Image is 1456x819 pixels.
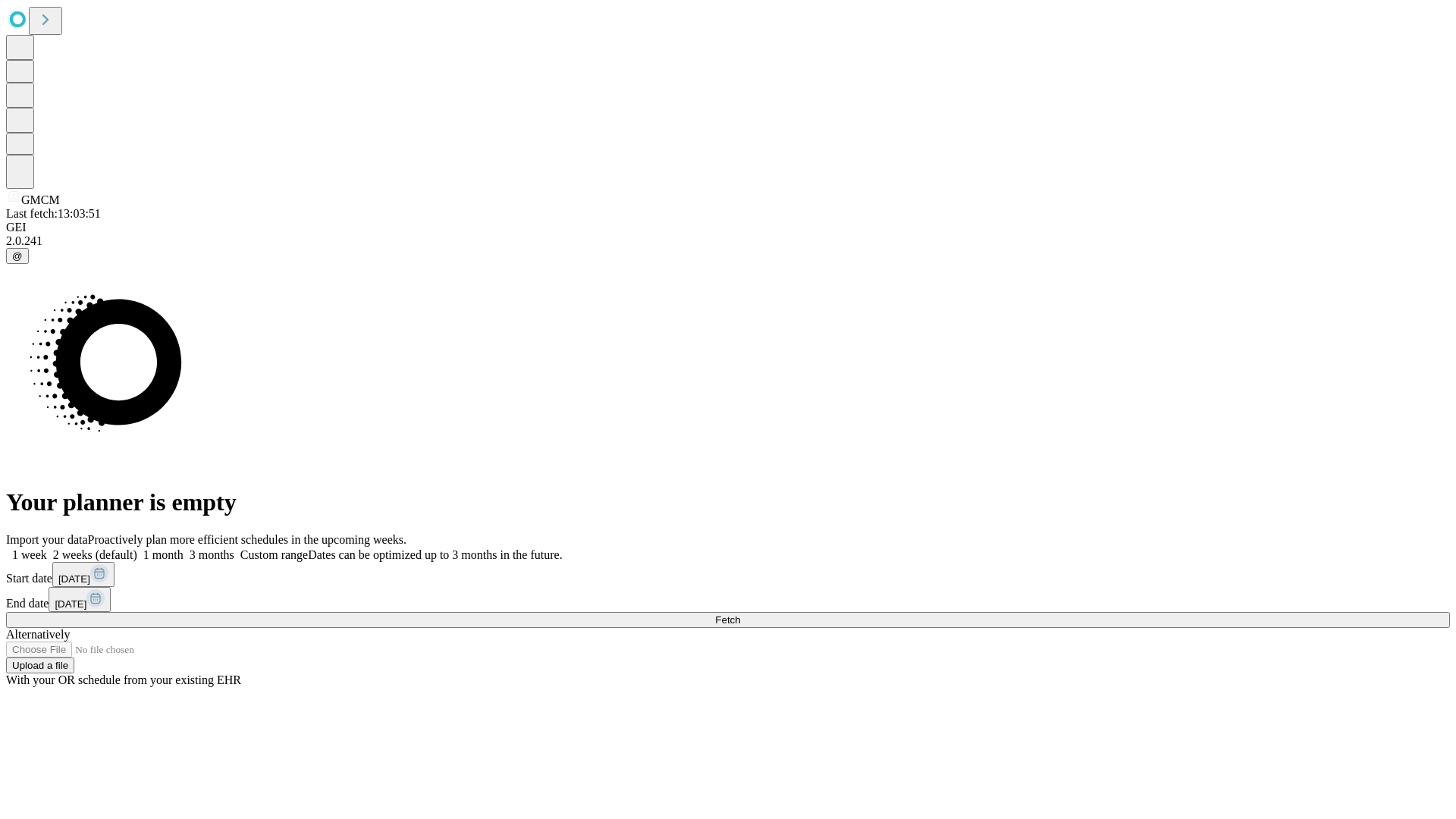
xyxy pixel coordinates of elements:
[6,673,241,686] span: With your OR schedule from your existing EHR
[6,207,101,220] span: Last fetch: 13:03:51
[6,488,1450,516] h1: Your planner is empty
[6,248,29,264] button: @
[6,221,1450,234] div: GEI
[190,548,234,561] span: 3 months
[12,250,23,262] span: @
[6,234,1450,248] div: 2.0.241
[6,533,88,546] span: Import your data
[6,612,1450,628] button: Fetch
[6,587,1450,612] div: End date
[49,587,111,612] button: [DATE]
[88,533,406,546] span: Proactively plan more efficient schedules in the upcoming weeks.
[6,562,1450,587] div: Start date
[58,573,90,585] span: [DATE]
[143,548,184,561] span: 1 month
[6,628,70,641] span: Alternatively
[52,562,115,587] button: [DATE]
[6,657,74,673] button: Upload a file
[55,598,86,610] span: [DATE]
[715,614,740,626] span: Fetch
[53,548,137,561] span: 2 weeks (default)
[240,548,308,561] span: Custom range
[308,548,562,561] span: Dates can be optimized up to 3 months in the future.
[21,193,60,206] span: GMCM
[12,548,47,561] span: 1 week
